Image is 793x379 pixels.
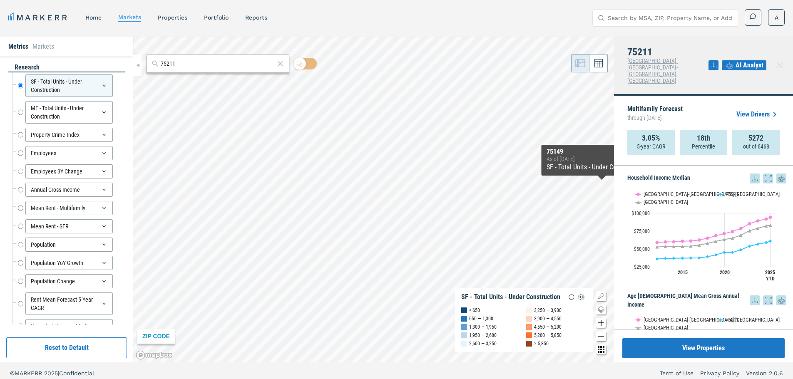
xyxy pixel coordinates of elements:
div: < 650 [469,306,480,315]
span: [GEOGRAPHIC_DATA]-[GEOGRAPHIC_DATA]-[GEOGRAPHIC_DATA], [GEOGRAPHIC_DATA] [627,57,678,84]
path: Monday, 14 Dec, 16:00, 74,050.96. Dallas-Fort Worth-Arlington, TX. [731,230,734,233]
button: Show Dallas-Fort Worth-Arlington, TX [635,191,709,197]
strong: 3.05% [642,134,660,142]
div: Mean Rent - SFR [25,219,113,233]
p: Percentile [692,142,715,151]
text: 2020 [720,270,730,275]
a: Mapbox logo [136,350,172,360]
div: 75149 [547,148,657,156]
button: View Properties [622,338,785,358]
div: 1,950 — 2,600 [469,331,497,339]
path: Thursday, 14 Dec, 16:00, 56,377. 75211. [756,243,760,246]
text: $75,000 [634,228,650,234]
button: Reset to Default [6,337,127,358]
a: Term of Use [660,369,694,377]
div: Household Income Median. Highcharts interactive chart. [627,183,786,287]
p: out of 6468 [743,142,769,151]
span: © [10,370,15,377]
div: Population YoY Growth [25,256,113,270]
path: Thursday, 14 Dec, 16:00, 64,879.74. Dallas-Fort Worth-Arlington, TX. [706,236,709,240]
path: Tuesday, 14 Dec, 16:00, 78,316.53. Dallas-Fort Worth-Arlington, TX. [739,227,743,230]
button: Show USA [635,325,653,331]
path: Monday, 14 Dec, 16:00, 60,894.7. Dallas-Fort Worth-Arlington, TX. [689,239,693,243]
text: [GEOGRAPHIC_DATA] [644,325,688,331]
div: ZIP CODE [137,329,175,344]
div: Household Income Median [25,319,113,333]
div: Map Tooltip Content [547,148,657,172]
path: Friday, 14 Dec, 16:00, 68,248.83. Dallas-Fort Worth-Arlington, TX. [714,234,718,237]
path: Wednesday, 14 Dec, 16:00, 37,223.73. 75211. [698,256,701,260]
path: Friday, 14 Dec, 16:00, 41,488.95. 75211. [714,253,718,256]
div: > 5,850 [534,339,549,348]
text: [GEOGRAPHIC_DATA] [644,199,688,205]
div: 3,250 — 3,900 [534,306,562,315]
path: Monday, 14 Dec, 16:00, 65,014.71. USA. [731,236,734,240]
div: Population [25,238,113,252]
div: Annual Gross Income [25,183,113,197]
path: Wednesday, 14 Dec, 16:00, 53,674.4. 75211. [748,244,751,248]
div: SF - Total Units - Under Construction [25,74,113,97]
path: Wednesday, 14 Dec, 16:00, 52,622.74. USA. [656,245,659,248]
path: Sunday, 14 Dec, 16:00, 60,594. Dallas-Fort Worth-Arlington, TX. [681,240,684,243]
path: Saturday, 14 Jun, 17:00, 82,957.79. USA. [769,223,772,227]
div: Property Crime Index [25,128,113,142]
path: Saturday, 14 Jun, 17:00, 94,104.65. Dallas-Fort Worth-Arlington, TX. [769,216,772,219]
p: Multifamily Forecast [627,106,683,123]
div: SF - Total Units - Under Construction : [547,162,657,172]
path: Saturday, 14 Dec, 16:00, 62,879.63. USA. [723,238,726,241]
text: $50,000 [634,246,650,252]
div: As of : [DATE] [547,156,657,162]
button: AI Analyst [722,60,766,70]
h5: Age [DEMOGRAPHIC_DATA] Mean Gross Annual Income [627,292,786,309]
h4: 75211 [627,47,708,57]
a: View Drivers [736,109,780,119]
path: Wednesday, 14 Dec, 16:00, 85,050.14. Dallas-Fort Worth-Arlington, TX. [748,222,751,225]
path: Thursday, 14 Dec, 16:00, 38,931.5. 75211. [706,255,709,258]
path: Friday, 14 Dec, 16:00, 60,426.3. USA. [714,240,718,243]
button: Show/Hide Legend Map Button [596,291,606,301]
div: 3,900 — 4,550 [534,315,562,323]
text: 2025 YTD [765,270,775,282]
input: Search by MSA, ZIP, Property Name, or Address [608,10,733,26]
li: Markets [32,42,54,52]
button: Zoom out map button [596,331,606,341]
p: 5-year CAGR [637,142,665,151]
div: Population Change [25,274,113,288]
button: Show 75211 [718,191,739,197]
li: Metrics [8,42,28,52]
img: Reload Legend [567,292,577,302]
path: Friday, 14 Dec, 16:00, 36,430.2. 75211. [664,257,667,260]
path: Monday, 14 Dec, 16:00, 53,831.81. USA. [689,244,693,248]
span: Confidential [59,370,94,377]
input: Search by MSA or ZIP Code [161,59,275,68]
path: Saturday, 14 Dec, 16:00, 71,241.6. Dallas-Fort Worth-Arlington, TX. [723,232,726,235]
text: 2015 [678,270,688,275]
button: Change style map button [596,305,606,315]
path: Wednesday, 14 Dec, 16:00, 62,268.59. Dallas-Fort Worth-Arlington, TX. [698,238,701,242]
a: properties [158,14,187,21]
span: 2025 | [44,370,59,377]
path: Thursday, 14 Dec, 16:00, 88,945.67. Dallas-Fort Worth-Arlington, TX. [756,219,760,223]
div: Mean Rent - Multifamily [25,201,113,215]
path: Friday, 14 Dec, 16:00, 59,582.74. Dallas-Fort Worth-Arlington, TX. [664,240,667,243]
a: MARKERR [8,12,69,23]
button: Other options map button [596,344,606,354]
path: Saturday, 14 Dec, 16:00, 36,704. 75211. [672,257,676,260]
path: Sunday, 14 Dec, 16:00, 36,908. 75211. [681,256,684,260]
div: 650 — 1,300 [469,315,493,323]
div: research [8,63,125,72]
button: Show USA [635,199,653,205]
div: 1,300 — 1,950 [469,323,497,331]
button: Show Dallas-Fort Worth-Arlington, TX [635,317,709,323]
div: Employees 3Y Change [25,164,113,178]
path: Saturday, 14 Dec, 16:00, 44,893. 75211. [723,251,726,254]
path: Thursday, 14 Dec, 16:00, 78,681.93. USA. [756,226,760,230]
path: Sunday, 14 Dec, 16:00, 53,440.99. USA. [681,245,684,248]
div: MF - Total Units - Under Construction [25,101,113,124]
text: $100,000 [631,211,650,216]
div: 5,200 — 5,850 [534,331,562,339]
path: Saturday, 14 Dec, 16:00, 58,693.53. 75211. [765,241,768,244]
path: Wednesday, 14 Dec, 16:00, 75,179.19. USA. [748,229,751,232]
button: A [768,9,785,26]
